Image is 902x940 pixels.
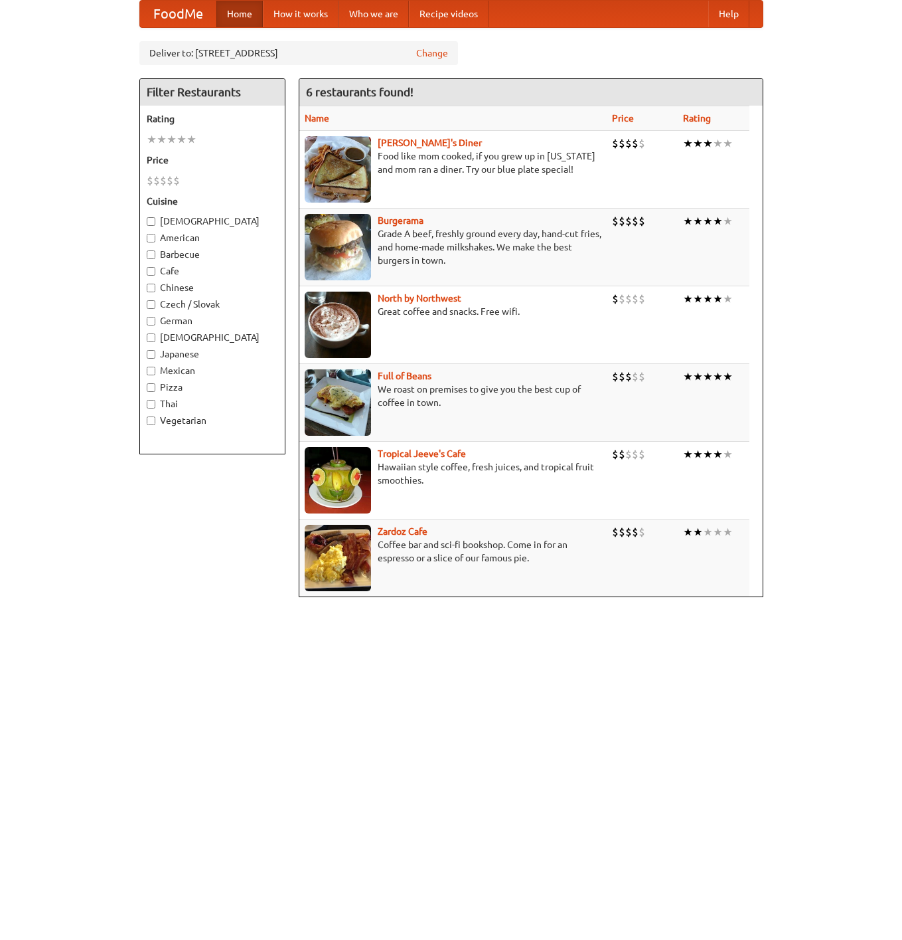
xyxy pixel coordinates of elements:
[378,526,427,537] a: Zardoz Cafe
[713,447,723,462] li: ★
[713,292,723,306] li: ★
[723,136,733,151] li: ★
[713,136,723,151] li: ★
[147,195,278,208] h5: Cuisine
[147,314,278,328] label: German
[713,525,723,539] li: ★
[683,136,693,151] li: ★
[703,214,713,229] li: ★
[378,448,466,459] a: Tropical Jeeve's Cafe
[639,447,645,462] li: $
[612,214,619,229] li: $
[147,112,278,126] h5: Rating
[693,369,703,384] li: ★
[305,136,371,203] img: sallys.jpg
[619,369,625,384] li: $
[632,369,639,384] li: $
[140,79,285,106] h4: Filter Restaurants
[306,86,413,98] ng-pluralize: 6 restaurants found!
[693,214,703,229] li: ★
[632,214,639,229] li: $
[147,364,278,377] label: Mexican
[147,383,155,392] input: Pizza
[612,113,634,124] a: Price
[147,414,278,427] label: Vegetarian
[378,215,423,226] a: Burgerama
[147,350,155,359] input: Japanese
[338,1,409,27] a: Who we are
[147,217,155,226] input: [DEMOGRAPHIC_DATA]
[147,264,278,278] label: Cafe
[263,1,338,27] a: How it works
[305,460,601,487] p: Hawaiian style coffee, fresh juices, and tropical fruit smoothies.
[625,292,632,306] li: $
[632,136,639,151] li: $
[157,132,167,147] li: ★
[305,525,371,591] img: zardoz.jpg
[305,292,371,358] img: north.jpg
[619,447,625,462] li: $
[147,173,153,188] li: $
[147,132,157,147] li: ★
[693,292,703,306] li: ★
[305,149,601,176] p: Food like mom cooked, if you grew up in [US_STATE] and mom ran a diner. Try our blue plate special!
[612,525,619,539] li: $
[683,369,693,384] li: ★
[147,267,155,276] input: Cafe
[305,447,371,514] img: jeeves.jpg
[139,41,458,65] div: Deliver to: [STREET_ADDRESS]
[305,538,601,565] p: Coffee bar and sci-fi bookshop. Come in for an espresso or a slice of our famous pie.
[683,113,711,124] a: Rating
[305,113,329,124] a: Name
[703,525,713,539] li: ★
[305,383,601,409] p: We roast on premises to give you the best cup of coffee in town.
[147,347,278,361] label: Japanese
[625,214,632,229] li: $
[639,136,645,151] li: $
[612,369,619,384] li: $
[683,447,693,462] li: ★
[147,417,155,425] input: Vegetarian
[683,292,693,306] li: ★
[147,153,278,167] h5: Price
[723,447,733,462] li: ★
[147,215,278,228] label: [DEMOGRAPHIC_DATA]
[147,234,155,242] input: American
[147,367,155,375] input: Mexican
[639,525,645,539] li: $
[639,214,645,229] li: $
[378,293,461,304] a: North by Northwest
[147,397,278,411] label: Thai
[147,381,278,394] label: Pizza
[625,369,632,384] li: $
[416,47,448,60] a: Change
[147,281,278,294] label: Chinese
[378,371,431,381] a: Full of Beans
[378,138,482,148] a: [PERSON_NAME]'s Diner
[632,525,639,539] li: $
[683,214,693,229] li: ★
[305,369,371,436] img: beans.jpg
[708,1,749,27] a: Help
[187,132,196,147] li: ★
[147,400,155,409] input: Thai
[693,136,703,151] li: ★
[409,1,489,27] a: Recipe videos
[683,525,693,539] li: ★
[619,292,625,306] li: $
[147,248,278,261] label: Barbecue
[639,369,645,384] li: $
[140,1,216,27] a: FoodMe
[305,305,601,318] p: Great coffee and snacks. Free wifi.
[216,1,263,27] a: Home
[632,292,639,306] li: $
[693,447,703,462] li: ★
[160,173,167,188] li: $
[703,447,713,462] li: ★
[612,292,619,306] li: $
[713,214,723,229] li: ★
